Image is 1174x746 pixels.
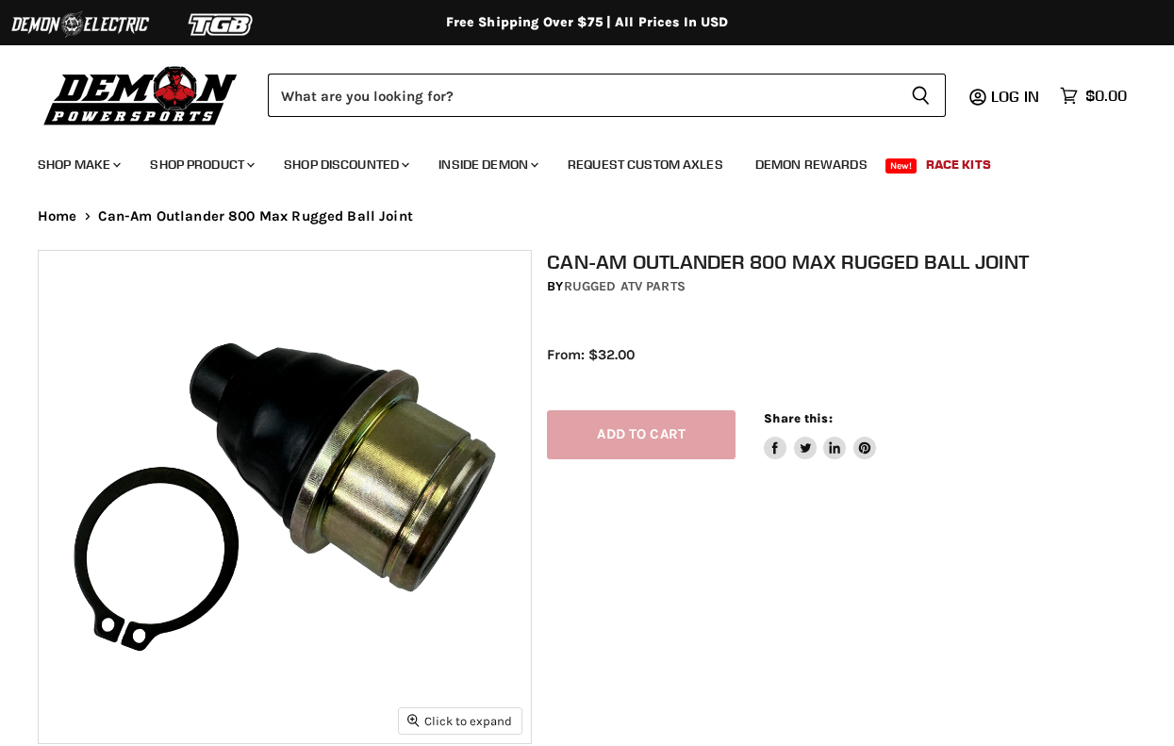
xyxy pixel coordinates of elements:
a: Log in [983,88,1050,105]
button: Click to expand [399,708,521,734]
a: Rugged ATV Parts [564,278,686,294]
span: New! [885,158,918,174]
a: Shop Discounted [270,145,421,184]
img: Demon Electric Logo 2 [9,7,151,42]
input: Search [268,74,896,117]
a: Request Custom Axles [554,145,737,184]
span: Share this: [764,411,832,425]
a: Inside Demon [424,145,550,184]
span: Log in [991,87,1039,106]
a: Demon Rewards [741,145,882,184]
span: From: $32.00 [547,346,635,363]
span: Can-Am Outlander 800 Max Rugged Ball Joint [98,208,413,224]
a: Shop Make [24,145,132,184]
h1: Can-Am Outlander 800 Max Rugged Ball Joint [547,250,1151,274]
aside: Share this: [764,410,876,460]
div: by [547,276,1151,297]
a: $0.00 [1050,82,1136,109]
img: Can-Am Outlander 800 Max Rugged Ball Joint [39,251,531,743]
a: Home [38,208,77,224]
form: Product [268,74,946,117]
ul: Main menu [24,138,1122,184]
button: Search [896,74,946,117]
a: Shop Product [136,145,266,184]
span: $0.00 [1085,87,1127,105]
a: Race Kits [912,145,1005,184]
span: Click to expand [407,714,512,728]
img: TGB Logo 2 [151,7,292,42]
img: Demon Powersports [38,61,244,128]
